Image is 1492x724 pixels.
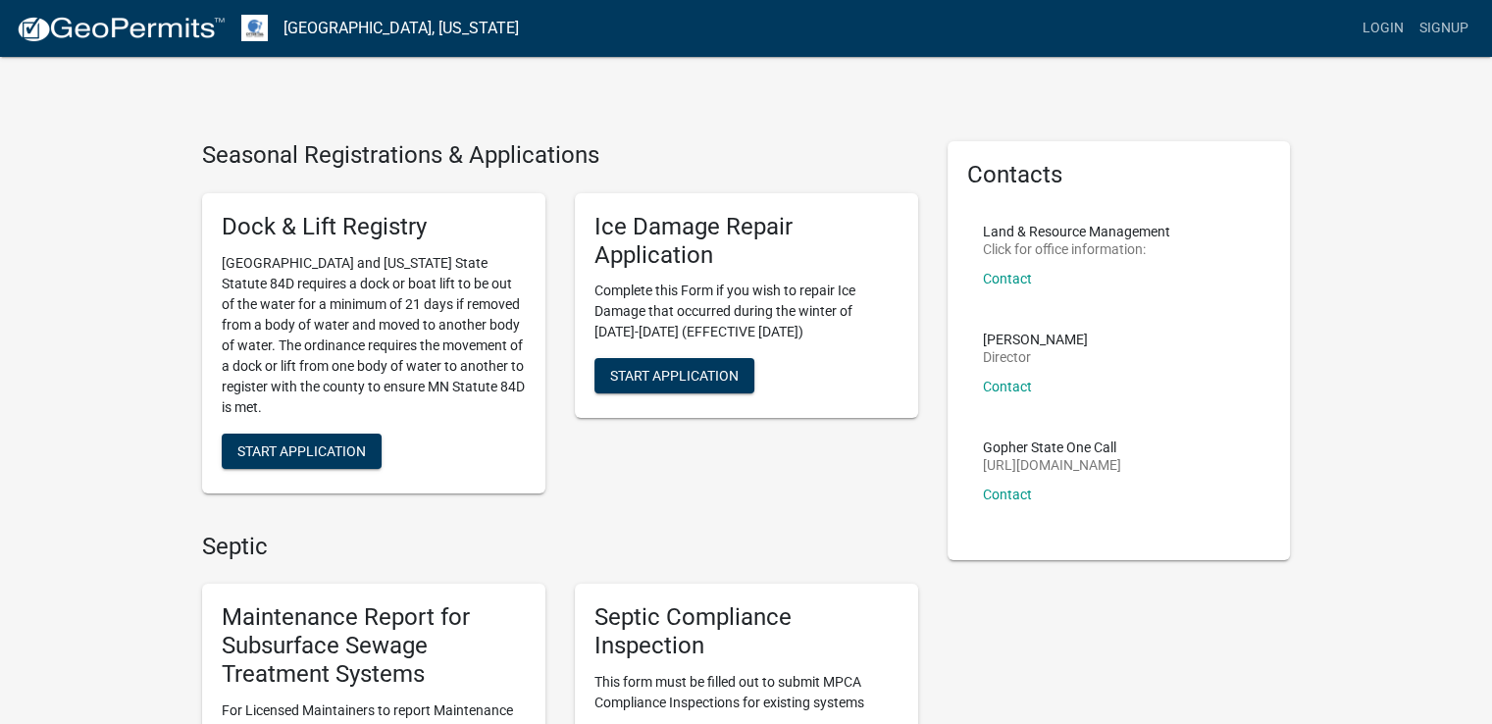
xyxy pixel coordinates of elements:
[237,442,366,458] span: Start Application
[594,603,899,660] h5: Septic Compliance Inspection
[983,440,1121,454] p: Gopher State One Call
[983,487,1032,502] a: Contact
[983,333,1088,346] p: [PERSON_NAME]
[1355,10,1412,47] a: Login
[202,141,918,170] h4: Seasonal Registrations & Applications
[222,253,526,418] p: [GEOGRAPHIC_DATA] and [US_STATE] State Statute 84D requires a dock or boat lift to be out of the ...
[594,672,899,713] p: This form must be filled out to submit MPCA Compliance Inspections for existing systems
[983,225,1170,238] p: Land & Resource Management
[967,161,1271,189] h5: Contacts
[222,434,382,469] button: Start Application
[983,379,1032,394] a: Contact
[594,281,899,342] p: Complete this Form if you wish to repair Ice Damage that occurred during the winter of [DATE]-[DA...
[594,358,754,393] button: Start Application
[983,242,1170,256] p: Click for office information:
[283,12,519,45] a: [GEOGRAPHIC_DATA], [US_STATE]
[1412,10,1476,47] a: Signup
[610,368,739,384] span: Start Application
[983,458,1121,472] p: [URL][DOMAIN_NAME]
[241,15,268,41] img: Otter Tail County, Minnesota
[202,533,918,561] h4: Septic
[222,603,526,688] h5: Maintenance Report for Subsurface Sewage Treatment Systems
[983,271,1032,286] a: Contact
[594,213,899,270] h5: Ice Damage Repair Application
[983,350,1088,364] p: Director
[222,213,526,241] h5: Dock & Lift Registry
